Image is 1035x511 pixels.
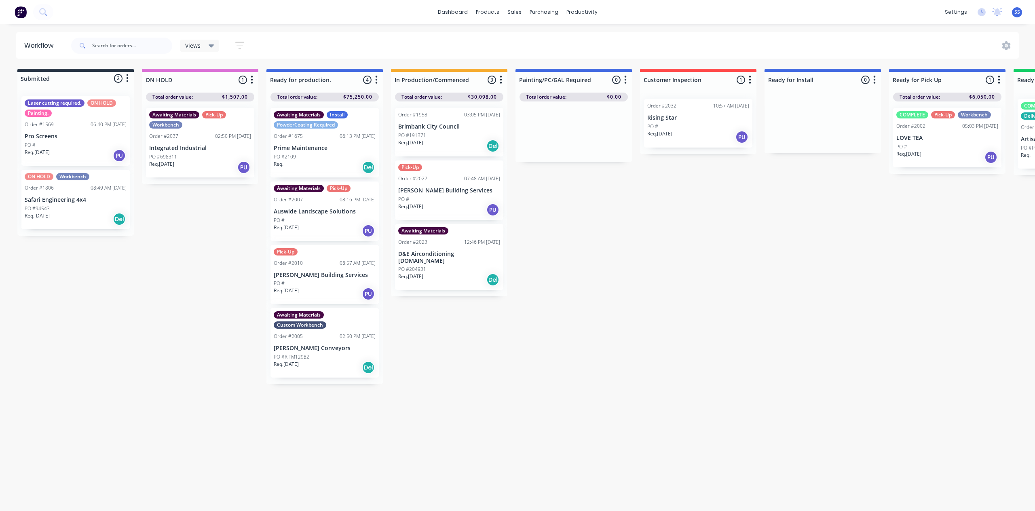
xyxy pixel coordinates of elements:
[113,213,126,226] div: Del
[340,196,376,203] div: 08:16 PM [DATE]
[472,6,503,18] div: products
[398,111,427,118] div: Order #1958
[25,212,50,220] p: Req. [DATE]
[526,93,566,101] span: Total order value:
[25,205,50,212] p: PO #94543
[202,111,226,118] div: Pick-Up
[25,110,52,117] div: Painting.
[149,111,199,118] div: Awaiting Materials
[149,153,177,160] p: PO #698311
[362,361,375,374] div: Del
[149,133,178,140] div: Order #2037
[401,93,442,101] span: Total order value:
[958,111,991,118] div: Workbench
[486,203,499,216] div: PU
[25,196,127,203] p: Safari Engineering 4x4
[327,185,351,192] div: Pick-Up
[15,6,27,18] img: Factory
[340,333,376,340] div: 02:50 PM [DATE]
[277,93,317,101] span: Total order value:
[434,6,472,18] a: dashboard
[984,151,997,164] div: PU
[146,108,254,177] div: Awaiting MaterialsPick-UpWorkbenchOrder #203702:50 PM [DATE]Integrated IndustrialPO #698311Req.[D...
[896,150,921,158] p: Req. [DATE]
[327,111,348,118] div: Install
[647,114,749,121] p: Rising Star
[362,287,375,300] div: PU
[274,248,298,255] div: Pick-Up
[464,239,500,246] div: 12:46 PM [DATE]
[274,224,299,231] p: Req. [DATE]
[274,121,338,129] div: PowderCoating Required
[395,224,503,290] div: Awaiting MaterialsOrder #202312:46 PM [DATE]D&E Airconditioning [DOMAIN_NAME]PO #204931Req.[DATE]Del
[941,6,971,18] div: settings
[962,122,998,130] div: 05:03 PM [DATE]
[1021,152,1031,159] p: Req.
[274,361,299,368] p: Req. [DATE]
[562,6,602,18] div: productivity
[274,111,324,118] div: Awaiting Materials
[896,143,907,150] p: PO #
[340,133,376,140] div: 06:13 PM [DATE]
[647,130,672,137] p: Req. [DATE]
[398,251,500,264] p: D&E Airconditioning [DOMAIN_NAME]
[222,93,248,101] span: $1,507.00
[152,93,193,101] span: Total order value:
[896,111,928,118] div: COMPLETE
[464,175,500,182] div: 07:48 AM [DATE]
[398,187,500,194] p: [PERSON_NAME] Building Services
[486,273,499,286] div: Del
[25,99,84,107] div: Laser cutting required.
[91,121,127,128] div: 06:40 PM [DATE]
[931,111,955,118] div: Pick-Up
[896,135,998,141] p: LOVE TEA
[526,6,562,18] div: purchasing
[270,182,379,241] div: Awaiting MaterialsPick-UpOrder #200708:16 PM [DATE]Auswide Landscape SolutionsPO #Req.[DATE]PU
[274,321,326,329] div: Custom Workbench
[274,287,299,294] p: Req. [DATE]
[25,141,36,149] p: PO #
[362,161,375,174] div: Del
[274,345,376,352] p: [PERSON_NAME] Conveyors
[274,160,283,168] p: Req.
[893,108,1001,167] div: COMPLETEPick-UpWorkbenchOrder #200205:03 PM [DATE]LOVE TEAPO #Req.[DATE]PU
[87,99,116,107] div: ON HOLD
[1014,8,1020,16] span: SS
[25,121,54,128] div: Order #1569
[900,93,940,101] span: Total order value:
[398,196,409,203] p: PO #
[398,132,426,139] p: PO #191371
[21,96,130,166] div: Laser cutting required.ON HOLDPainting.Order #156906:40 PM [DATE]Pro ScreensPO #Req.[DATE]PU
[274,145,376,152] p: Prime Maintenance
[270,245,379,304] div: Pick-UpOrder #201008:57 AM [DATE][PERSON_NAME] Building ServicesPO #Req.[DATE]PU
[274,217,285,224] p: PO #
[113,149,126,162] div: PU
[270,308,379,378] div: Awaiting MaterialsCustom WorkbenchOrder #200502:50 PM [DATE][PERSON_NAME] ConveyorsPO #RITM12982R...
[91,184,127,192] div: 08:49 AM [DATE]
[503,6,526,18] div: sales
[398,273,423,280] p: Req. [DATE]
[398,203,423,210] p: Req. [DATE]
[25,184,54,192] div: Order #1806
[92,38,172,54] input: Search for orders...
[398,239,427,246] div: Order #2023
[969,93,995,101] span: $6,050.00
[237,161,250,174] div: PU
[24,41,57,51] div: Workflow
[274,260,303,267] div: Order #2010
[398,266,426,273] p: PO #204931
[274,333,303,340] div: Order #2005
[362,224,375,237] div: PU
[896,122,925,130] div: Order #2002
[56,173,89,180] div: Workbench
[21,170,130,229] div: ON HOLDWorkbenchOrder #180608:49 AM [DATE]Safari Engineering 4x4PO #94543Req.[DATE]Del
[274,196,303,203] div: Order #2007
[395,108,503,156] div: Order #195803:05 PM [DATE]Brimbank City CouncilPO #191371Req.[DATE]Del
[270,108,379,177] div: Awaiting MaterialsInstallPowderCoating RequiredOrder #167506:13 PM [DATE]Prime MaintenancePO #210...
[149,121,182,129] div: Workbench
[274,353,309,361] p: PO #RITM12982
[25,149,50,156] p: Req. [DATE]
[647,102,676,110] div: Order #2032
[274,280,285,287] p: PO #
[644,99,752,148] div: Order #203210:57 AM [DATE]Rising StarPO #Req.[DATE]PU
